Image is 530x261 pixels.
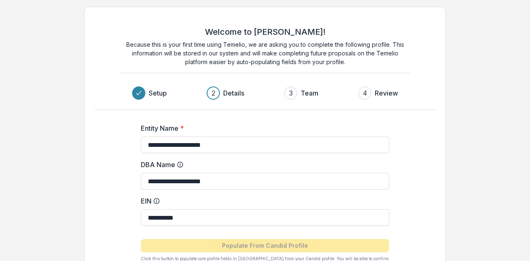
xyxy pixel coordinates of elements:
div: Progress [132,86,398,100]
button: Populate From Candid Profile [141,239,389,252]
label: DBA Name [141,160,384,170]
p: Because this is your first time using Temelio, we are asking you to complete the following profil... [120,40,410,66]
h3: Details [223,88,244,98]
label: EIN [141,196,384,206]
h3: Setup [149,88,167,98]
h3: Team [301,88,318,98]
h2: Welcome to [PERSON_NAME]! [205,27,325,37]
div: 4 [363,88,367,98]
h3: Review [375,88,398,98]
div: 2 [212,88,215,98]
div: 3 [289,88,293,98]
label: Entity Name [141,123,384,133]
